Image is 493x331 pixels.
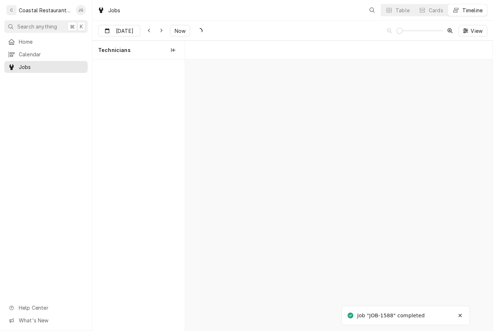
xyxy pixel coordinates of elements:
[19,51,84,58] span: Calendar
[76,5,86,15] div: James Gatton's Avatar
[19,63,84,71] span: Jobs
[459,25,487,36] button: View
[6,5,17,15] div: C
[19,317,83,324] span: What's New
[429,6,443,14] div: Cards
[80,23,83,30] span: K
[357,312,426,319] div: Job "JOB-1588" completed
[4,36,88,48] a: Home
[19,6,72,14] div: Coastal Restaurant Repair
[396,6,410,14] div: Table
[98,47,131,54] span: Technicians
[185,60,493,331] div: normal
[4,302,88,314] a: Go to Help Center
[469,27,484,35] span: View
[92,60,185,331] div: left
[4,48,88,60] a: Calendar
[4,314,88,326] a: Go to What's New
[4,61,88,73] a: Jobs
[70,23,75,30] span: ⌘
[366,4,378,16] button: Open search
[19,304,83,312] span: Help Center
[173,27,187,35] span: Now
[462,6,483,14] div: Timeline
[170,25,190,36] button: Now
[4,20,88,33] button: Search anything⌘K
[92,41,185,60] div: Technicians column. SPACE for context menu
[19,38,84,45] span: Home
[17,23,57,30] span: Search anything
[98,25,140,36] button: [DATE]
[76,5,86,15] div: JG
